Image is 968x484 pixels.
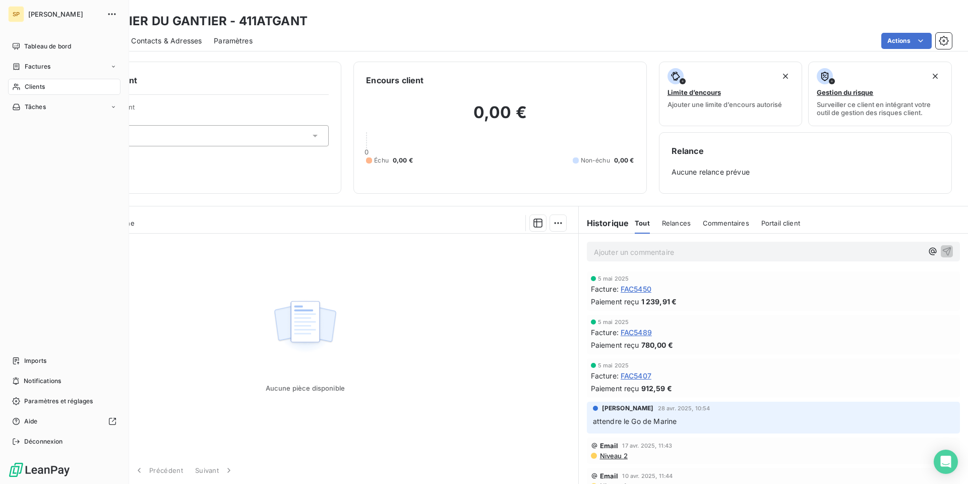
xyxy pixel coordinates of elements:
[24,42,71,51] span: Tableau de bord
[817,88,873,96] span: Gestion du risque
[593,417,677,425] span: attendre le Go de Marine
[591,370,619,381] span: Facture :
[365,148,369,156] span: 0
[24,356,46,365] span: Imports
[591,340,639,350] span: Paiement reçu
[266,384,345,392] span: Aucune pièce disponible
[8,393,120,409] a: Paramètres et réglages
[273,295,337,358] img: Empty state
[374,156,389,165] span: Échu
[658,405,710,411] span: 28 avr. 2025, 10:54
[635,219,650,227] span: Tout
[591,383,639,394] span: Paiement reçu
[131,36,202,46] span: Contacts & Adresses
[25,62,50,71] span: Factures
[393,156,413,165] span: 0,00 €
[602,404,654,413] span: [PERSON_NAME]
[25,82,45,91] span: Clients
[128,460,189,481] button: Précédent
[662,219,691,227] span: Relances
[8,59,120,75] a: Factures
[761,219,800,227] span: Portail client
[598,362,629,368] span: 5 mai 2025
[641,296,677,307] span: 1 239,91 €
[622,443,672,449] span: 17 avr. 2025, 11:43
[668,100,782,109] span: Ajouter une limite d’encours autorisé
[881,33,932,49] button: Actions
[81,103,329,117] span: Propriétés Client
[8,413,120,429] a: Aide
[659,62,803,126] button: Limite d’encoursAjouter une limite d’encours autorisé
[24,437,63,446] span: Déconnexion
[621,370,651,381] span: FAC5407
[621,327,652,338] span: FAC5489
[621,284,651,294] span: FAC5450
[598,276,629,282] span: 5 mai 2025
[591,327,619,338] span: Facture :
[24,417,38,426] span: Aide
[214,36,253,46] span: Paramètres
[591,296,639,307] span: Paiement reçu
[8,6,24,22] div: SP
[28,10,101,18] span: [PERSON_NAME]
[703,219,749,227] span: Commentaires
[8,38,120,55] a: Tableau de bord
[622,473,673,479] span: 10 avr. 2025, 11:44
[641,383,672,394] span: 912,59 €
[579,217,629,229] h6: Historique
[8,462,71,478] img: Logo LeanPay
[366,74,423,86] h6: Encours client
[817,100,943,117] span: Surveiller ce client en intégrant votre outil de gestion des risques client.
[672,145,939,157] h6: Relance
[8,99,120,115] a: Tâches
[89,12,308,30] h3: L'ATELIER DU GANTIER - 411ATGANT
[668,88,721,96] span: Limite d’encours
[591,284,619,294] span: Facture :
[8,353,120,369] a: Imports
[934,450,958,474] div: Open Intercom Messenger
[366,102,634,133] h2: 0,00 €
[8,79,120,95] a: Clients
[189,460,240,481] button: Suivant
[598,319,629,325] span: 5 mai 2025
[24,377,61,386] span: Notifications
[61,74,329,86] h6: Informations client
[599,452,628,460] span: Niveau 2
[25,102,46,112] span: Tâches
[672,167,939,177] span: Aucune relance prévue
[808,62,952,126] button: Gestion du risqueSurveiller ce client en intégrant votre outil de gestion des risques client.
[641,340,673,350] span: 780,00 €
[600,472,619,480] span: Email
[581,156,610,165] span: Non-échu
[614,156,634,165] span: 0,00 €
[600,442,619,450] span: Email
[24,397,93,406] span: Paramètres et réglages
